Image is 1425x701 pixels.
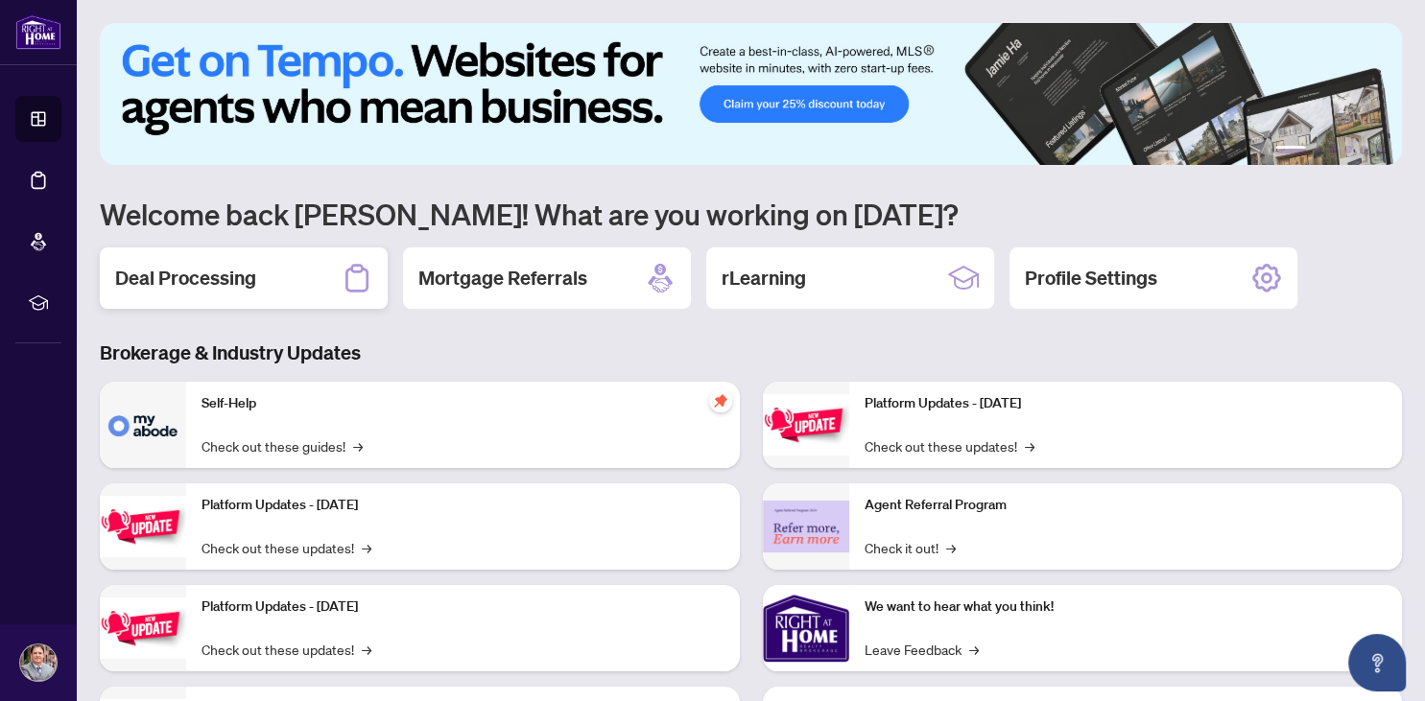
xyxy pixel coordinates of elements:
img: Self-Help [100,382,186,468]
a: Check it out!→ [865,537,956,558]
p: Self-Help [202,393,724,414]
img: Agent Referral Program [763,501,849,553]
p: We want to hear what you think! [865,596,1388,618]
a: Check out these guides!→ [202,435,363,456]
h2: rLearning [722,265,806,292]
h3: Brokerage & Industry Updates [100,339,1402,366]
button: 6 [1375,146,1383,153]
h2: Mortgage Referrals [418,265,587,292]
span: → [1025,435,1034,456]
span: → [969,639,979,660]
button: 4 [1344,146,1352,153]
a: Check out these updates!→ [202,639,371,660]
h2: Deal Processing [115,265,256,292]
img: Slide 0 [100,23,1402,165]
a: Leave Feedback→ [865,639,979,660]
span: → [946,537,956,558]
img: logo [15,14,61,50]
img: Platform Updates - July 21, 2025 [100,597,186,658]
a: Check out these updates!→ [865,435,1034,456]
span: → [362,537,371,558]
img: Profile Icon [20,644,57,681]
p: Agent Referral Program [865,495,1388,516]
p: Platform Updates - [DATE] [202,495,724,516]
img: Platform Updates - June 23, 2025 [763,394,849,455]
p: Platform Updates - [DATE] [202,596,724,618]
p: Platform Updates - [DATE] [865,393,1388,414]
img: Platform Updates - September 16, 2025 [100,496,186,556]
button: 2 [1314,146,1321,153]
button: 1 [1275,146,1306,153]
button: Open asap [1348,634,1406,691]
span: pushpin [709,389,732,412]
span: → [362,639,371,660]
button: 5 [1360,146,1367,153]
h2: Profile Settings [1025,265,1157,292]
a: Check out these updates!→ [202,537,371,558]
h1: Welcome back [PERSON_NAME]! What are you working on [DATE]? [100,196,1402,232]
span: → [353,435,363,456]
button: 3 [1329,146,1337,153]
img: We want to hear what you think! [763,585,849,671]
